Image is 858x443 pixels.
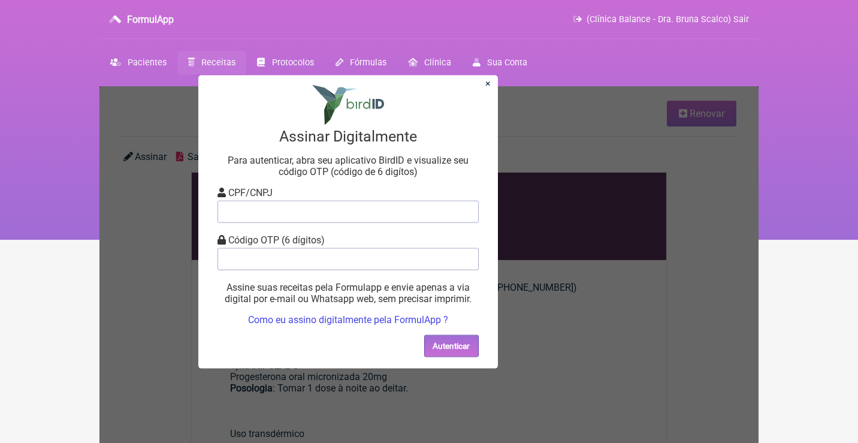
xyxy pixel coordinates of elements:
[127,14,174,25] h3: FormulApp
[225,281,472,304] span: Assine suas receitas pela Formulapp e envie apenas a via digital por e-mail ou Whatsapp web, sem ...
[99,51,177,74] a: Pacientes
[128,58,167,68] span: Pacientes
[246,51,324,74] a: Protocolos
[279,127,417,144] span: Assinar Digitalmente
[587,14,749,25] span: (Clínica Balance - Dra. Bruna Scalco) Sair
[325,51,397,74] a: Fórmulas
[424,58,451,68] span: Clínica
[397,51,462,74] a: Clínica
[424,334,479,357] button: Autenticar
[177,51,246,74] a: Receitas
[201,58,235,68] span: Receitas
[462,51,538,74] a: Sua Conta
[312,85,384,125] img: Logo Birdid
[217,154,479,177] p: Para autenticar, abra seu aplicativo BirdID e visualize seu código OTP (código de 6 digítos)
[350,58,386,68] span: Fórmulas
[272,58,314,68] span: Protocolos
[485,77,491,89] a: Fechar
[228,186,273,198] span: CPF/CNPJ
[248,314,448,325] a: Como eu assino digitalmente pela FormulApp ?
[573,14,749,25] a: (Clínica Balance - Dra. Bruna Scalco) Sair
[487,58,527,68] span: Sua Conta
[228,234,325,245] span: Código OTP (6 dígitos)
